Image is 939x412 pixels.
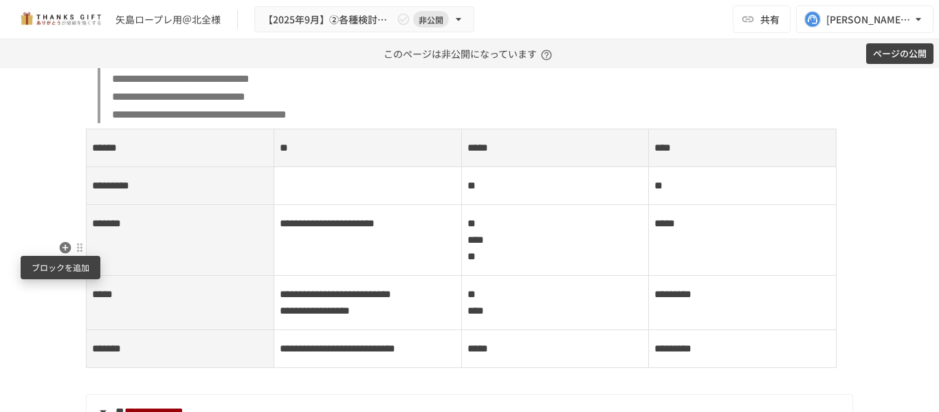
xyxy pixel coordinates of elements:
span: 共有 [760,12,780,27]
button: [PERSON_NAME][EMAIL_ADDRESS][DOMAIN_NAME] [796,6,934,33]
button: ページの公開 [866,43,934,65]
img: mMP1OxWUAhQbsRWCurg7vIHe5HqDpP7qZo7fRoNLXQh [16,8,104,30]
p: このページは非公開になっています [384,39,556,68]
span: 【2025年9月】②各種検討項目のすり合わせ/ THANKS GIFTキックオフMTG [263,11,394,28]
div: 矢島ロープレ用＠北全様 [115,12,221,27]
div: [PERSON_NAME][EMAIL_ADDRESS][DOMAIN_NAME] [826,11,912,28]
span: 非公開 [413,12,449,27]
button: 共有 [733,6,791,33]
button: 【2025年9月】②各種検討項目のすり合わせ/ THANKS GIFTキックオフMTG非公開 [254,6,474,33]
div: ブロックを追加 [21,256,100,279]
